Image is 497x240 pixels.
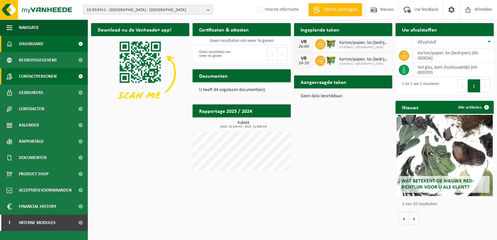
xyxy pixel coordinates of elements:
span: Gebruikers [19,85,43,101]
h2: Aangevraagde taken [294,75,353,88]
h2: Nieuws [396,101,425,113]
span: Bedrijfsgegevens [19,52,57,68]
p: 1 van 10 resultaten [402,202,490,207]
h2: Certificaten & attesten [193,23,255,36]
h3: Kubiek [196,121,291,128]
span: Offerte aanvragen [322,7,359,13]
a: Alle artikelen [453,101,493,114]
p: Geen data beschikbaar. [301,94,386,99]
span: Documenten [19,150,47,166]
p: U heeft 84 ongelezen document(en). [199,88,284,92]
button: Volgende [409,212,419,225]
span: 2024: 19,100 m3 - 2025: 12,900 m3 [196,125,291,128]
span: Navigatie [19,20,39,36]
img: WB-1100-HPE-GN-50 [326,38,337,49]
h2: Rapportage 2025 / 2024 [193,104,259,117]
h2: Documenten [193,69,234,82]
div: 26-09 [297,45,310,49]
button: Vorige [399,212,409,225]
span: Financial History [19,198,56,215]
label: Interne informatie [256,5,299,15]
span: Kalender [19,117,39,133]
span: Contracten [19,101,44,117]
span: Contactpersonen [19,68,57,85]
div: Geen resultaten om weer te geven [196,47,238,61]
span: Interne modules [19,215,56,231]
span: Acceptatievoorwaarden [19,182,72,198]
span: Dashboard [19,36,43,52]
span: Karton/papier, los (bedrijven) [339,40,389,46]
img: Download de VHEPlus App [91,36,189,110]
div: VR [297,39,310,45]
span: Afvalstof [418,40,436,45]
img: WB-1100-HPE-GN-50 [326,55,337,66]
button: 1 [468,79,480,92]
td: Geen resultaten om weer te geven [193,36,291,45]
button: 10-859451 - [GEOGRAPHIC_DATA] - [GEOGRAPHIC_DATA] [83,5,213,15]
button: Previous [267,47,277,60]
h2: Uw afvalstoffen [396,23,443,36]
td: karton/papier, los (bedrijven) (04-000026) [413,48,494,63]
a: Offerte aanvragen [308,3,362,16]
span: 10-859451 - [GEOGRAPHIC_DATA] [339,62,389,66]
div: VR [297,56,310,61]
button: Previous [457,79,468,92]
span: Product Shop [19,166,48,182]
button: Next [480,79,490,92]
a: Wat betekent de nieuwe RED-richtlijn voor u als klant? [396,115,493,196]
span: I [7,215,12,231]
div: 24-10 [297,61,310,66]
span: Wat betekent de nieuwe RED-richtlijn voor u als klant? [401,179,474,190]
h2: Ingeplande taken [294,23,346,36]
button: Next [277,47,288,60]
span: Rapportage [19,133,44,150]
span: Karton/papier, los (bedrijven) [339,57,389,62]
span: 10-859451 - [GEOGRAPHIC_DATA] - [GEOGRAPHIC_DATA] [87,5,204,15]
a: Bekijk rapportage [242,117,290,130]
td: hol glas, bont (huishoudelijk) (04-000209) [413,63,494,77]
div: 1 tot 2 van 2 resultaten [399,79,439,93]
h2: Download nu de Vanheede+ app! [91,23,178,36]
span: 10-859451 - [GEOGRAPHIC_DATA] [339,46,389,49]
